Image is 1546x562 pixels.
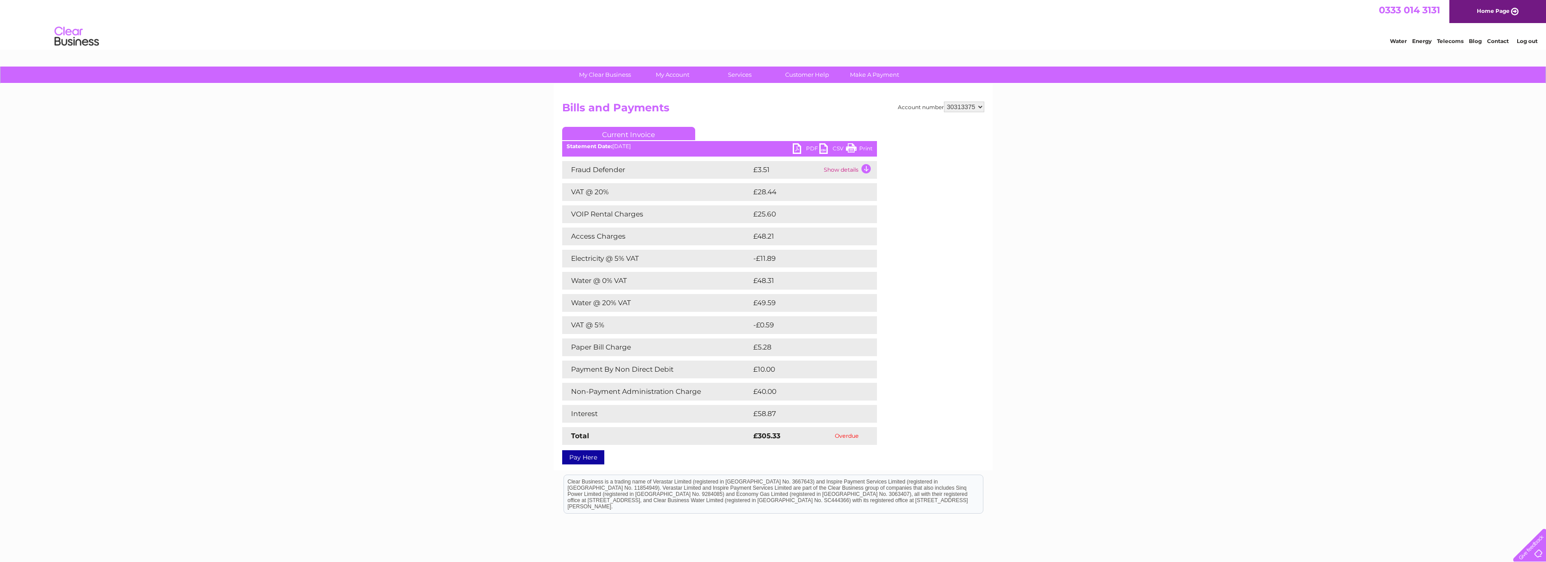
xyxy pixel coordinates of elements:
div: [DATE] [562,143,877,149]
td: £25.60 [751,205,859,223]
a: Customer Help [771,67,844,83]
td: Electricity @ 5% VAT [562,250,751,267]
a: Make A Payment [838,67,911,83]
td: Access Charges [562,228,751,245]
a: 0333 014 3131 [1379,4,1440,16]
td: VAT @ 5% [562,316,751,334]
td: £48.31 [751,272,858,290]
strong: £305.33 [753,432,780,440]
td: Interest [562,405,751,423]
td: £10.00 [751,361,859,378]
a: My Clear Business [568,67,642,83]
td: £3.51 [751,161,822,179]
a: Pay Here [562,450,604,464]
td: -£11.89 [751,250,859,267]
a: Contact [1487,38,1509,44]
a: Water [1390,38,1407,44]
a: Telecoms [1437,38,1464,44]
img: logo.png [54,23,99,50]
div: Account number [898,102,984,112]
td: Payment By Non Direct Debit [562,361,751,378]
td: Overdue [817,427,877,445]
a: Log out [1517,38,1538,44]
a: Current Invoice [562,127,695,140]
td: £58.87 [751,405,859,423]
td: Show details [822,161,877,179]
td: -£0.59 [751,316,858,334]
td: £5.28 [751,338,856,356]
a: Services [703,67,776,83]
td: Water @ 20% VAT [562,294,751,312]
h2: Bills and Payments [562,102,984,118]
td: Non-Payment Administration Charge [562,383,751,401]
a: PDF [793,143,819,156]
td: £40.00 [751,383,860,401]
td: £28.44 [751,183,860,201]
b: Statement Date: [567,143,612,149]
a: My Account [636,67,709,83]
td: VAT @ 20% [562,183,751,201]
td: Paper Bill Charge [562,338,751,356]
td: Fraud Defender [562,161,751,179]
a: Energy [1412,38,1432,44]
a: Print [846,143,873,156]
strong: Total [571,432,589,440]
a: CSV [819,143,846,156]
div: Clear Business is a trading name of Verastar Limited (registered in [GEOGRAPHIC_DATA] No. 3667643... [564,5,983,43]
td: Water @ 0% VAT [562,272,751,290]
td: £49.59 [751,294,859,312]
td: VOIP Rental Charges [562,205,751,223]
td: £48.21 [751,228,858,245]
a: Blog [1469,38,1482,44]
